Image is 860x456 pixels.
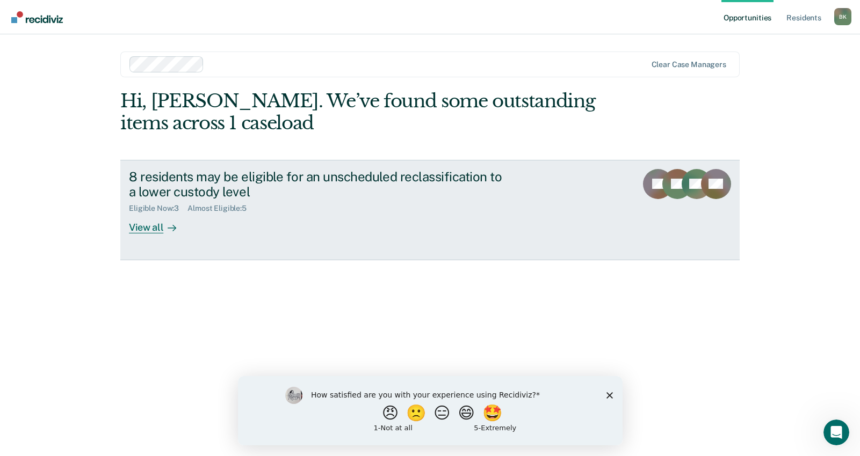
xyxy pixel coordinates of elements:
[129,204,187,213] div: Eligible Now : 3
[823,420,849,445] iframe: Intercom live chat
[834,8,851,25] div: B K
[129,213,189,234] div: View all
[834,8,851,25] button: Profile dropdown button
[120,160,740,260] a: 8 residents may be eligible for an unscheduled reclassification to a lower custody levelEligible ...
[129,169,506,200] div: 8 residents may be eligible for an unscheduled reclassification to a lower custody level
[187,204,255,213] div: Almost Eligible : 5
[238,376,623,445] iframe: Survey by Kim from Recidiviz
[652,60,726,69] div: Clear case managers
[11,11,63,23] img: Recidiviz
[120,90,616,134] div: Hi, [PERSON_NAME]. We’ve found some outstanding items across 1 caseload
